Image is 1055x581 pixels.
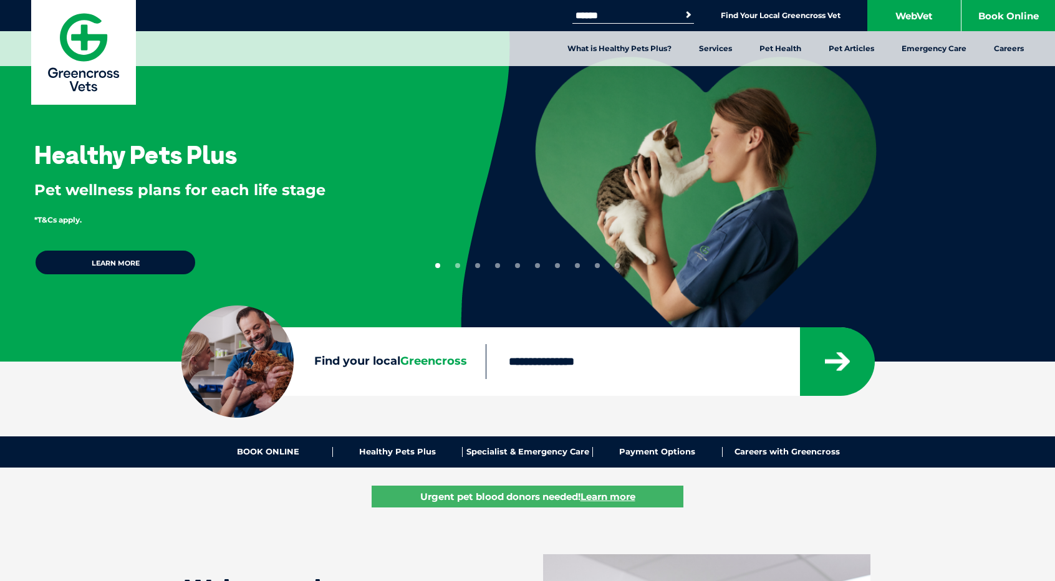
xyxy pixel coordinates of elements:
p: Pet wellness plans for each life stage [34,180,420,201]
a: Healthy Pets Plus [333,447,463,457]
a: BOOK ONLINE [203,447,333,457]
button: 8 of 10 [575,263,580,268]
button: 3 of 10 [475,263,480,268]
a: Urgent pet blood donors needed!Learn more [372,486,683,507]
button: 6 of 10 [535,263,540,268]
h3: Healthy Pets Plus [34,142,237,167]
a: Learn more [34,249,196,276]
a: Pet Health [746,31,815,66]
span: *T&Cs apply. [34,215,82,224]
a: Careers [980,31,1038,66]
a: Pet Articles [815,31,888,66]
button: Search [682,9,695,21]
span: Greencross [400,354,467,368]
button: 10 of 10 [615,263,620,268]
button: 9 of 10 [595,263,600,268]
a: Payment Options [593,447,723,457]
button: 5 of 10 [515,263,520,268]
button: 2 of 10 [455,263,460,268]
button: 1 of 10 [435,263,440,268]
a: Find Your Local Greencross Vet [721,11,841,21]
a: Emergency Care [888,31,980,66]
a: Services [685,31,746,66]
button: 7 of 10 [555,263,560,268]
a: What is Healthy Pets Plus? [554,31,685,66]
label: Find your local [181,352,486,371]
a: Specialist & Emergency Care [463,447,592,457]
u: Learn more [580,491,635,502]
button: 4 of 10 [495,263,500,268]
a: Careers with Greencross [723,447,852,457]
